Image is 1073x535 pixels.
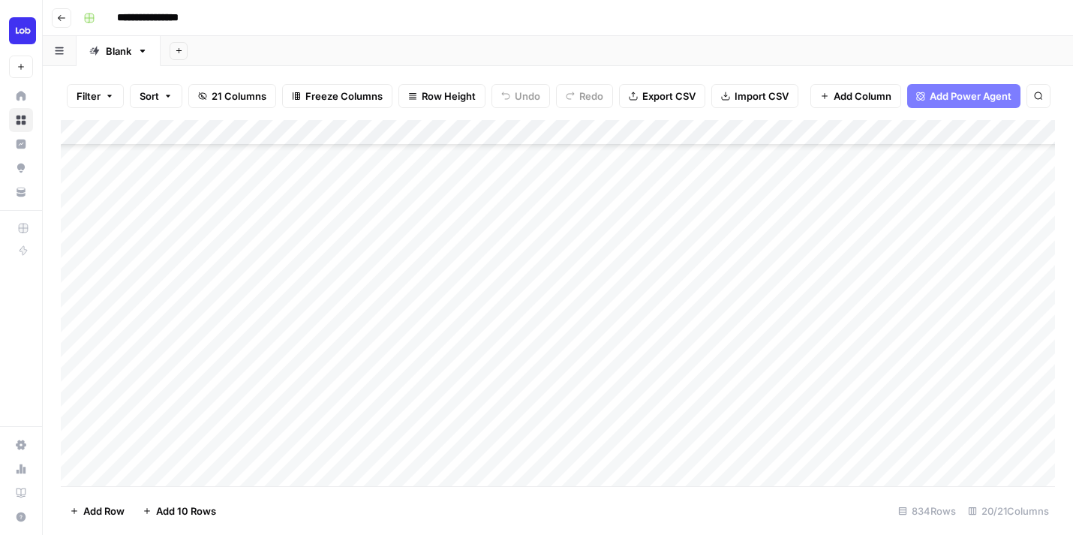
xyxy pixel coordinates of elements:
[422,89,476,104] span: Row Height
[130,84,182,108] button: Sort
[962,499,1055,523] div: 20/21 Columns
[83,503,125,518] span: Add Row
[9,481,33,505] a: Learning Hub
[810,84,901,108] button: Add Column
[9,12,33,50] button: Workspace: Lob
[642,89,696,104] span: Export CSV
[212,89,266,104] span: 21 Columns
[735,89,789,104] span: Import CSV
[9,505,33,529] button: Help + Support
[282,84,392,108] button: Freeze Columns
[515,89,540,104] span: Undo
[9,457,33,481] a: Usage
[892,499,962,523] div: 834 Rows
[156,503,216,518] span: Add 10 Rows
[619,84,705,108] button: Export CSV
[907,84,1020,108] button: Add Power Agent
[77,89,101,104] span: Filter
[77,36,161,66] a: Blank
[834,89,891,104] span: Add Column
[67,84,124,108] button: Filter
[106,44,131,59] div: Blank
[930,89,1011,104] span: Add Power Agent
[134,499,225,523] button: Add 10 Rows
[305,89,383,104] span: Freeze Columns
[9,156,33,180] a: Opportunities
[9,84,33,108] a: Home
[188,84,276,108] button: 21 Columns
[579,89,603,104] span: Redo
[140,89,159,104] span: Sort
[9,180,33,204] a: Your Data
[711,84,798,108] button: Import CSV
[61,499,134,523] button: Add Row
[556,84,613,108] button: Redo
[9,132,33,156] a: Insights
[398,84,485,108] button: Row Height
[9,108,33,132] a: Browse
[9,433,33,457] a: Settings
[491,84,550,108] button: Undo
[9,17,36,44] img: Lob Logo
